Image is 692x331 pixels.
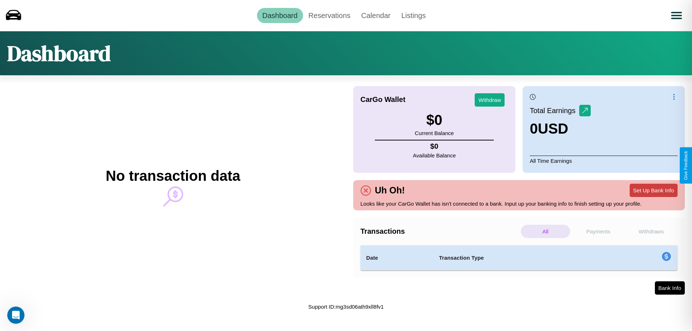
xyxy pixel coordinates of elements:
[360,245,678,270] table: simple table
[521,225,570,238] p: All
[106,168,240,184] h2: No transaction data
[371,185,408,196] h4: Uh Oh!
[303,8,356,23] a: Reservations
[7,39,111,68] h1: Dashboard
[530,104,579,117] p: Total Earnings
[574,225,623,238] p: Payments
[655,281,685,295] button: Bank Info
[630,184,678,197] button: Set Up Bank Info
[366,254,427,262] h4: Date
[683,151,688,180] div: Give Feedback
[626,225,676,238] p: Withdraws
[666,5,687,26] button: Open menu
[475,93,505,107] button: Withdraw
[356,8,396,23] a: Calendar
[7,307,25,324] iframe: Intercom live chat
[360,227,519,236] h4: Transactions
[308,302,383,312] p: Support ID: mg3sd06ath9xll8fv1
[360,199,678,209] p: Looks like your CarGo Wallet has isn't connected to a bank. Input up your banking info to finish ...
[413,151,456,160] p: Available Balance
[415,112,454,128] h3: $ 0
[360,95,405,104] h4: CarGo Wallet
[530,121,591,137] h3: 0 USD
[257,8,303,23] a: Dashboard
[413,142,456,151] h4: $ 0
[439,254,603,262] h4: Transaction Type
[530,156,678,166] p: All Time Earnings
[396,8,431,23] a: Listings
[415,128,454,138] p: Current Balance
